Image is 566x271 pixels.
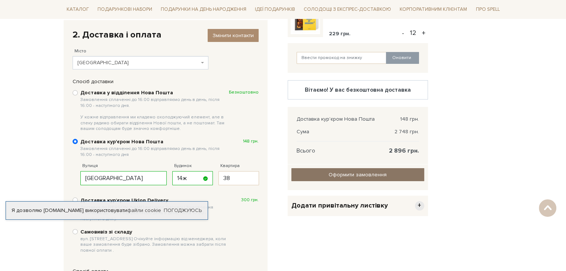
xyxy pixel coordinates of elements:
[80,197,229,222] b: Доставка курʼєром Uklon Delivery
[74,48,86,55] label: Місто
[80,229,229,254] b: Самовивіз зі складу
[329,30,351,37] span: 229 грн.
[397,4,470,15] a: Корпоративним клієнтам
[291,5,320,34] img: Молочний шоколад з горіховим асорті Сміливий
[6,207,208,214] div: Я дозволяю [DOMAIN_NAME] використовувати
[415,201,424,210] span: +
[297,128,309,135] span: Сума
[386,52,419,64] button: Оновити
[80,89,229,132] b: Доставка у відділення Нова Пошта
[329,172,387,178] span: Оформити замовлення
[64,4,92,15] a: Каталог
[389,147,419,154] span: 2 896 грн.
[241,197,259,203] span: 300 грн.
[291,201,388,210] span: Додати привітальну листівку
[297,52,387,64] input: Ввести промокод на знижку
[95,4,155,15] a: Подарункові набори
[73,56,208,69] span: Київ
[174,163,192,169] label: Будинок
[212,32,254,39] span: Змінити контакти
[297,116,375,123] span: Доставка кур'єром Нова Пошта
[473,4,502,15] a: Про Spell
[419,27,428,39] button: +
[158,4,249,15] a: Подарунки на День народження
[127,207,161,213] a: файли cookie
[164,207,202,214] a: Погоджуюсь
[252,4,298,15] a: Ідеї подарунків
[229,89,259,95] span: Безкоштовно
[394,128,419,135] span: 2 748 грн.
[80,236,229,254] span: вул. [STREET_ADDRESS] Очікуйте інформацію від менеджера, коли ваше замовлення буде зібрано. Замов...
[399,27,407,39] button: -
[82,163,98,169] label: Вулиця
[220,163,240,169] label: Квартира
[297,147,315,154] span: Всього
[294,86,422,93] div: Вітаємо! У вас безкоштовна доставка
[80,138,229,157] b: Доставка кур'єром Нова Пошта
[301,3,394,16] a: Солодощі з експрес-доставкою
[243,138,259,144] span: 148 грн.
[77,59,199,66] span: Київ
[400,116,419,123] span: 148 грн.
[80,146,229,157] span: Замовлення сплаченні до 16:00 відправляємо день в день, після 16:00 - наступного дня
[69,78,262,85] div: Спосіб доставки
[73,29,259,40] div: 2. Доставка і оплата
[80,97,229,132] span: Замовлення сплаченні до 16:00 відправляємо день в день, після 16:00 - наступного дня. У кожне від...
